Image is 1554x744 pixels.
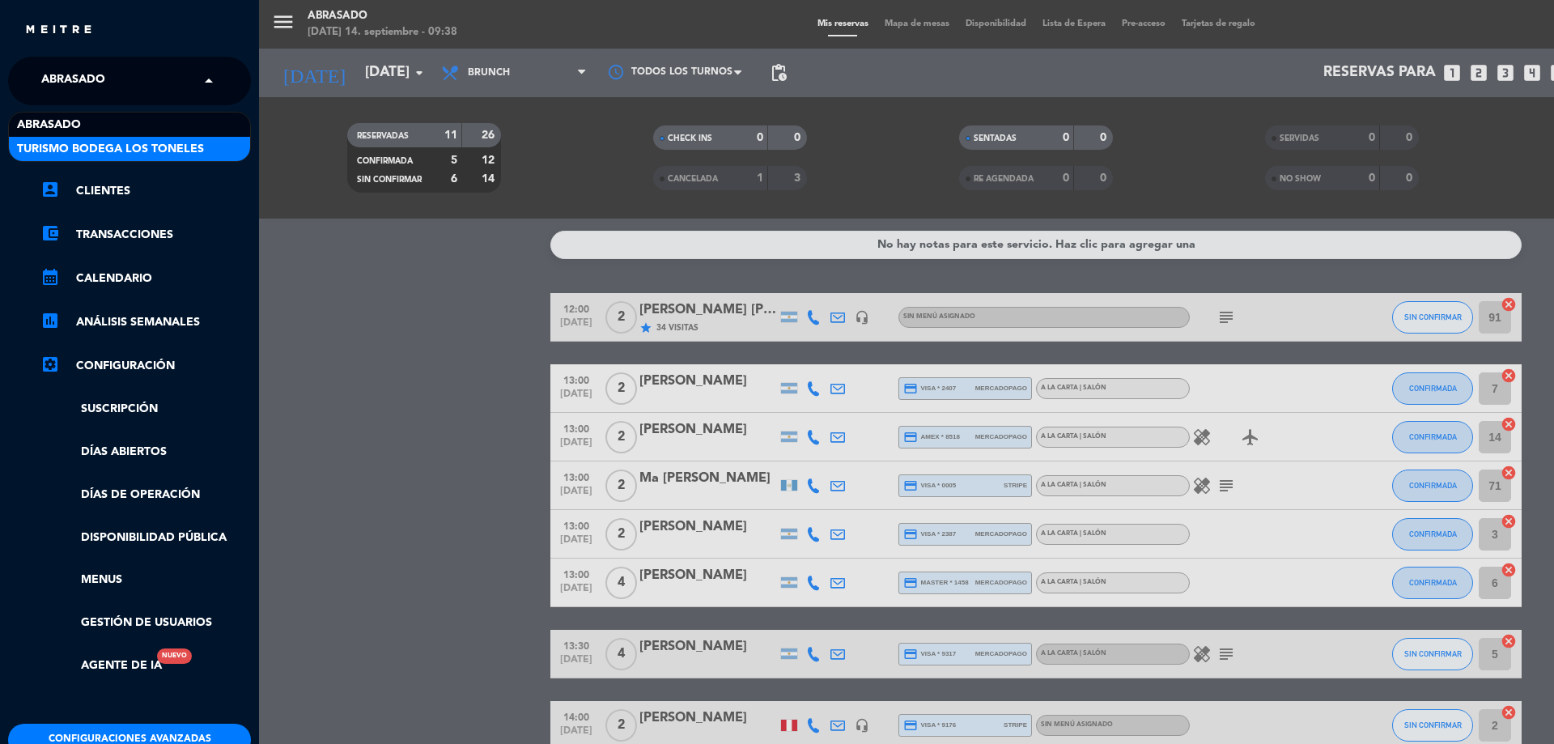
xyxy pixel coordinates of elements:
[40,269,251,288] a: calendar_monthCalendario
[40,180,60,199] i: account_box
[157,648,192,664] div: Nuevo
[41,64,105,98] span: Abrasado
[40,657,162,675] a: Agente de IANuevo
[40,267,60,287] i: calendar_month
[40,312,251,332] a: assessmentANÁLISIS SEMANALES
[40,311,60,330] i: assessment
[40,181,251,201] a: account_boxClientes
[40,571,251,589] a: Menus
[17,140,204,159] span: Turismo Bodega Los Toneles
[40,614,251,632] a: Gestión de usuarios
[17,116,81,134] span: Abrasado
[40,443,251,461] a: Días abiertos
[40,356,251,376] a: Configuración
[40,529,251,547] a: Disponibilidad pública
[40,355,60,374] i: settings_applications
[40,400,251,419] a: Suscripción
[24,24,93,36] img: MEITRE
[40,486,251,504] a: Días de Operación
[40,223,60,243] i: account_balance_wallet
[40,225,251,244] a: account_balance_walletTransacciones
